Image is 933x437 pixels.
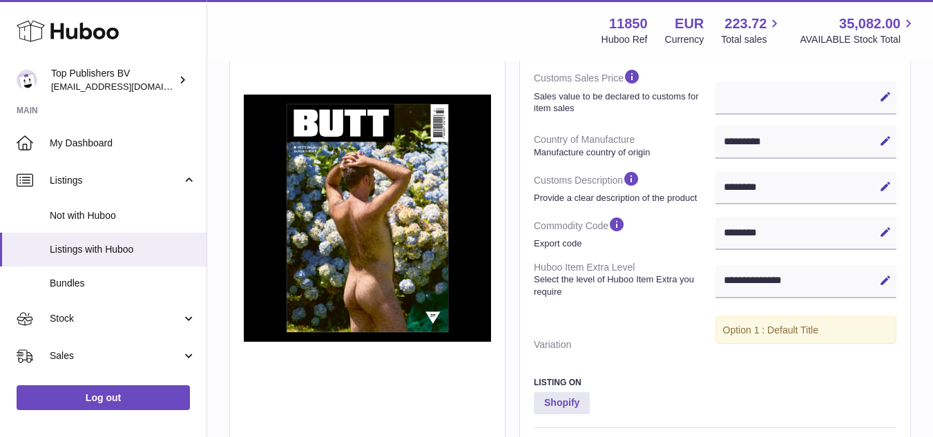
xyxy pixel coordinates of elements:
[534,146,712,159] strong: Manufacture country of origin
[50,137,196,150] span: My Dashboard
[675,14,704,33] strong: EUR
[534,255,715,304] dt: Huboo Item Extra Level
[665,33,704,46] div: Currency
[800,14,916,46] a: 35,082.00 AVAILABLE Stock Total
[51,81,203,92] span: [EMAIL_ADDRESS][DOMAIN_NAME]
[534,90,712,115] strong: Sales value to be declared to customs for item sales
[721,33,782,46] span: Total sales
[50,349,182,362] span: Sales
[602,33,648,46] div: Huboo Ref
[534,210,715,255] dt: Commodity Code
[50,312,182,325] span: Stock
[609,14,648,33] strong: 11850
[50,277,196,290] span: Bundles
[534,128,715,164] dt: Country of Manufacture
[724,14,767,33] span: 223.72
[17,385,190,410] a: Log out
[715,316,897,344] div: Option 1 : Default Title
[534,192,712,204] strong: Provide a clear description of the product
[50,243,196,256] span: Listings with Huboo
[51,67,175,93] div: Top Publishers BV
[721,14,782,46] a: 223.72 Total sales
[244,95,491,342] img: Butt37-Cover-Shop.jpg
[50,209,196,222] span: Not with Huboo
[17,70,37,90] img: internalAdmin-11850@internal.huboo.com
[534,237,712,250] strong: Export code
[534,62,715,119] dt: Customs Sales Price
[534,333,715,357] dt: Variation
[534,164,715,210] dt: Customs Description
[839,14,901,33] span: 35,082.00
[534,392,590,414] strong: Shopify
[50,174,182,187] span: Listings
[534,377,896,388] h3: Listing On
[534,273,712,298] strong: Select the level of Huboo Item Extra you require
[800,33,916,46] span: AVAILABLE Stock Total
